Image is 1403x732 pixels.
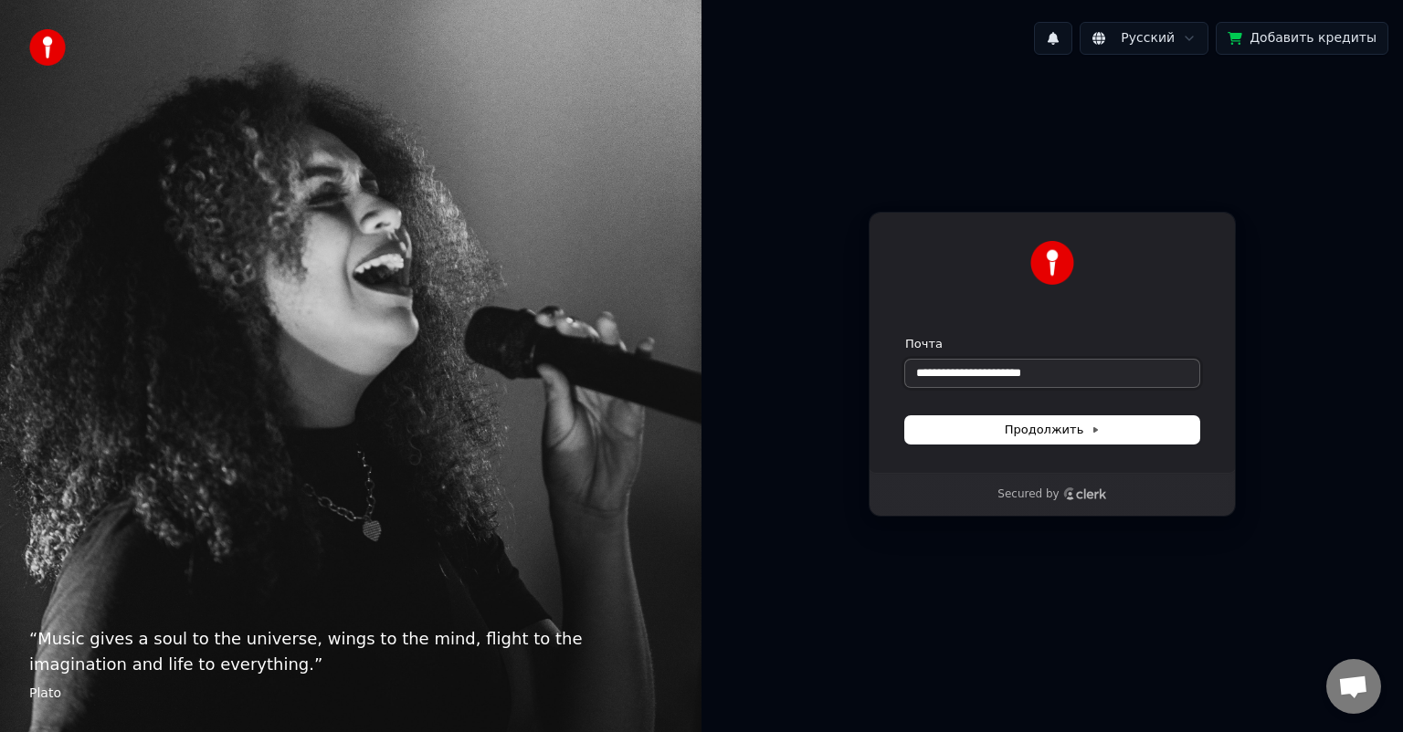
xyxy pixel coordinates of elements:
[1216,22,1388,55] button: Добавить кредиты
[1326,659,1381,714] a: Открытый чат
[1030,241,1074,285] img: Youka
[1063,487,1107,500] a: Clerk logo
[29,685,672,703] footer: Plato
[29,29,66,66] img: youka
[997,487,1059,502] p: Secured by
[1005,422,1101,438] span: Продолжить
[29,626,672,677] p: “ Music gives a soul to the universe, wings to the mind, flight to the imagination and life to ev...
[905,336,943,352] label: Почта
[905,416,1199,444] button: Продолжить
